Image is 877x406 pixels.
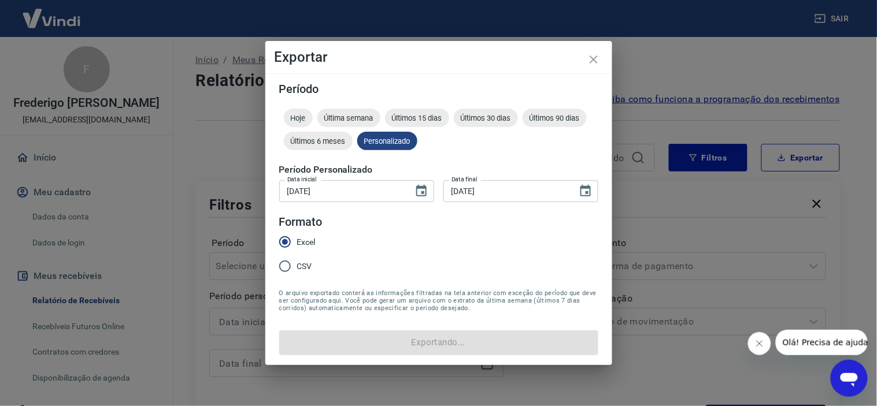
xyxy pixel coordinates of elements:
span: CSV [297,260,312,273]
input: DD/MM/YYYY [279,180,405,202]
span: Última semana [317,114,380,122]
input: DD/MM/YYYY [443,180,569,202]
div: Últimos 6 meses [284,132,353,150]
span: Excel [297,236,316,248]
div: Personalizado [357,132,417,150]
iframe: Fechar mensagem [748,332,771,355]
span: O arquivo exportado conterá as informações filtradas na tela anterior com exceção do período que ... [279,289,598,312]
div: Última semana [317,109,380,127]
iframe: Mensagem da empresa [776,330,868,355]
div: Últimos 90 dias [523,109,587,127]
div: Últimos 15 dias [385,109,449,127]
h4: Exportar [275,50,603,64]
span: Hoje [284,114,313,122]
iframe: Botão para abrir a janela de mensagens [831,360,868,397]
legend: Formato [279,214,323,230]
button: Choose date, selected date is 25 de ago de 2025 [574,180,597,203]
span: Últimos 15 dias [385,114,449,122]
div: Últimos 30 dias [454,109,518,127]
span: Olá! Precisa de ajuda? [7,8,97,17]
span: Últimos 90 dias [523,114,587,122]
button: close [580,46,608,73]
span: Últimos 30 dias [454,114,518,122]
div: Hoje [284,109,313,127]
h5: Período Personalizado [279,164,598,176]
button: Choose date, selected date is 25 de ago de 2025 [410,180,433,203]
span: Personalizado [357,137,417,146]
label: Data final [452,175,478,184]
span: Últimos 6 meses [284,137,353,146]
label: Data inicial [287,175,317,184]
h5: Período [279,83,598,95]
